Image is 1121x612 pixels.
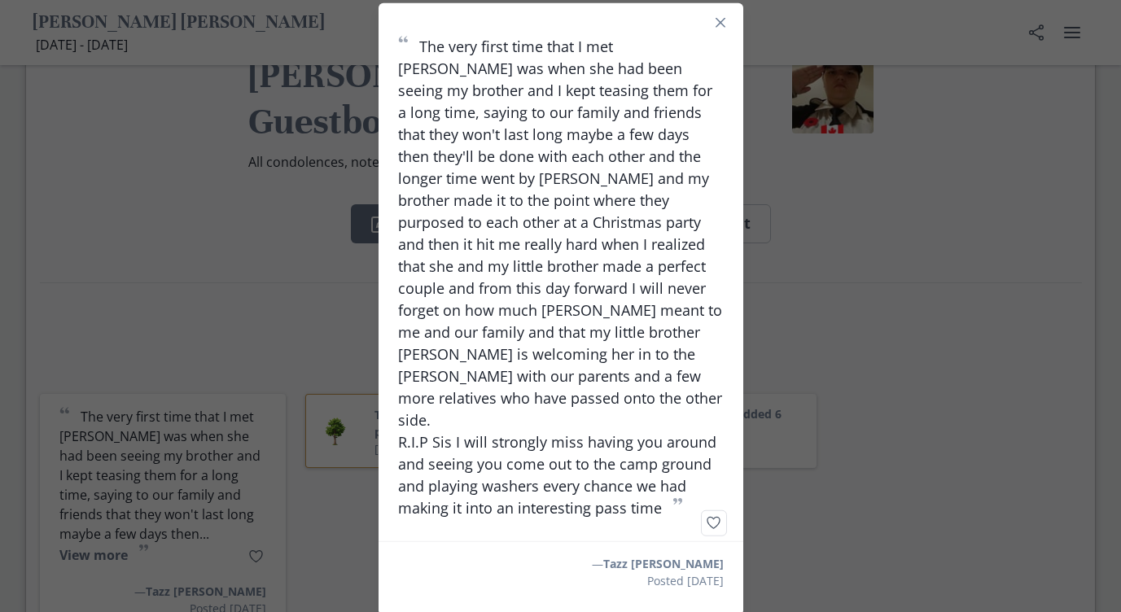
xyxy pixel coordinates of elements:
[592,572,724,589] p: Posted [DATE]
[398,36,409,55] span: “
[592,555,724,572] p: —
[672,492,683,520] span: ”
[701,510,727,536] button: Like
[707,10,733,36] button: Close
[603,556,724,571] span: Tazz [PERSON_NAME]
[398,36,724,519] p: The very first time that I met [PERSON_NAME] was when she had been seeing my brother and I kept t...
